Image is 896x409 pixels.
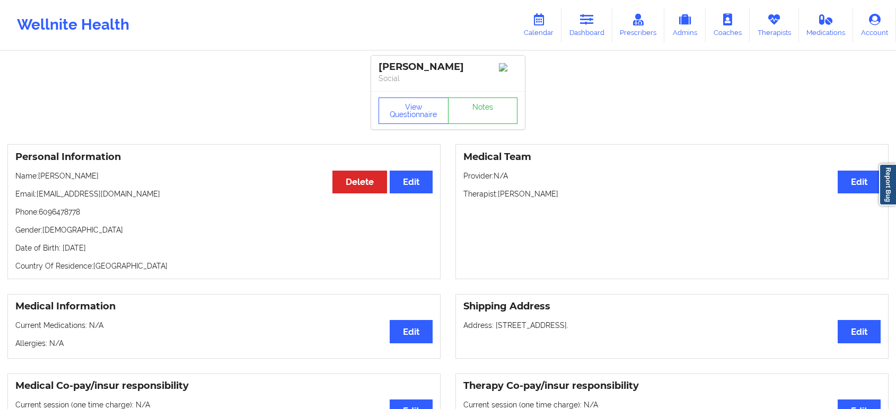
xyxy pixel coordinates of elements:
[463,380,881,392] h3: Therapy Co-pay/insur responsibility
[15,225,433,235] p: Gender: [DEMOGRAPHIC_DATA]
[612,7,665,42] a: Prescribers
[463,300,881,313] h3: Shipping Address
[853,7,896,42] a: Account
[15,300,433,313] h3: Medical Information
[15,320,433,331] p: Current Medications: N/A
[390,171,433,193] button: Edit
[463,171,881,181] p: Provider: N/A
[332,171,387,193] button: Delete
[379,73,517,84] p: Social
[379,61,517,73] div: [PERSON_NAME]
[15,151,433,163] h3: Personal Information
[448,97,518,124] a: Notes
[15,261,433,271] p: Country Of Residence: [GEOGRAPHIC_DATA]
[15,380,433,392] h3: Medical Co-pay/insur responsibility
[706,7,750,42] a: Coaches
[15,243,433,253] p: Date of Birth: [DATE]
[799,7,854,42] a: Medications
[499,63,517,72] img: Image%2Fplaceholer-image.png
[15,338,433,349] p: Allergies: N/A
[664,7,706,42] a: Admins
[879,164,896,206] a: Report Bug
[390,320,433,343] button: Edit
[561,7,612,42] a: Dashboard
[463,151,881,163] h3: Medical Team
[516,7,561,42] a: Calendar
[15,207,433,217] p: Phone: 6096478778
[379,97,449,124] button: View Questionnaire
[463,189,881,199] p: Therapist: [PERSON_NAME]
[838,320,881,343] button: Edit
[838,171,881,193] button: Edit
[15,189,433,199] p: Email: [EMAIL_ADDRESS][DOMAIN_NAME]
[15,171,433,181] p: Name: [PERSON_NAME]
[750,7,799,42] a: Therapists
[463,320,881,331] p: Address: [STREET_ADDRESS].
